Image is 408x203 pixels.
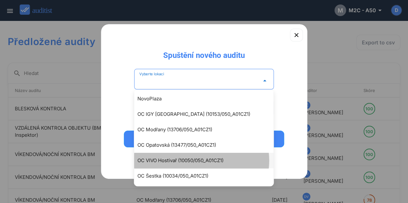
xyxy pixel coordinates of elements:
[137,110,277,118] div: OC IGY [GEOGRAPHIC_DATA] (10153/050_A01CZ1)
[137,172,277,180] div: OC Šestka (10034/050_A01CZ1)
[158,45,250,60] div: Spuštění nového auditu
[137,126,277,134] div: OC Modřany (13706/050_A01CZ1)
[139,76,260,86] input: Vyberte lokaci
[261,77,269,85] i: arrow_drop_down
[137,141,277,149] div: OC Opatovská (13477/050_A01CZ1)
[137,95,277,103] div: NovoPlaza
[124,131,284,147] button: Spustit audit
[132,135,276,143] div: Spustit audit
[137,157,277,164] div: OC VIVO Hostivař (10050/050_A01CZ1)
